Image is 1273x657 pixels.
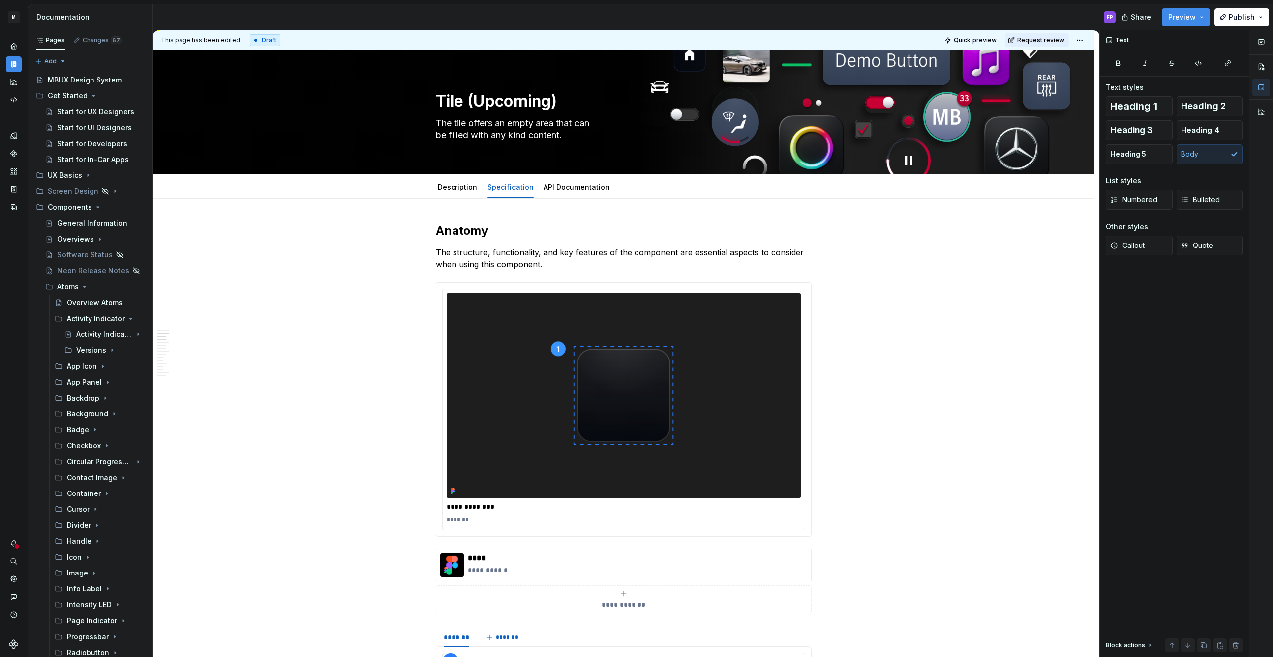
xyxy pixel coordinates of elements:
div: Info Label [67,584,102,594]
a: Components [6,146,22,162]
button: Quick preview [941,33,1001,47]
button: Bulleted [1177,190,1243,210]
div: General Information [57,218,127,228]
div: Components [32,199,148,215]
div: UX Basics [48,170,82,180]
svg: Supernova Logo [9,639,19,649]
button: Callout [1106,236,1173,255]
a: Start for In-Car Apps [41,152,148,167]
div: Changes [83,36,122,44]
span: Share [1131,12,1151,22]
div: Background [67,409,108,419]
p: The structure, functionality, and key features of the component are essential aspects to consider... [436,246,812,270]
span: Heading 4 [1181,125,1219,135]
div: Background [51,406,148,422]
div: Backdrop [51,390,148,406]
div: Divider [67,520,91,530]
span: Add [44,57,57,65]
a: Overview Atoms [51,295,148,311]
a: Storybook stories [6,181,22,197]
div: Progressbar [67,632,109,642]
button: Search ⌘K [6,553,22,569]
div: Icon [67,552,82,562]
button: Request review [1005,33,1069,47]
span: Request review [1017,36,1064,44]
a: Data sources [6,199,22,215]
textarea: Tile (Upcoming) [434,89,810,113]
div: Cursor [67,504,90,514]
div: Page Indicator [67,616,117,626]
a: Activity Indicator [60,327,148,342]
div: Contact Image [51,470,148,486]
div: Atoms [41,279,148,295]
a: Assets [6,164,22,179]
div: Contact Image [67,473,117,483]
button: Notifications [6,535,22,551]
div: App Icon [67,361,97,371]
span: Heading 5 [1110,149,1146,159]
a: Description [438,183,477,191]
a: Specification [487,183,534,191]
div: Versions [60,342,148,358]
button: Numbered [1106,190,1173,210]
a: Documentation [6,56,22,72]
div: Start for UI Designers [57,123,132,133]
div: Start for In-Car Apps [57,155,129,164]
div: Image [51,565,148,581]
textarea: The tile offers an empty area that can be filled with any kind content. [434,115,810,143]
div: Overviews [57,234,94,244]
div: App Panel [67,377,102,387]
a: Start for UI Designers [41,120,148,136]
span: Preview [1168,12,1196,22]
span: Publish [1229,12,1255,22]
a: Code automation [6,92,22,108]
div: Block actions [1106,638,1154,652]
div: MBUX Design System [48,75,122,85]
span: Heading 3 [1110,125,1153,135]
a: Overviews [41,231,148,247]
span: This page has been edited. [161,36,242,44]
div: Circular Progressbar [67,457,132,467]
button: Add [32,54,69,68]
div: Intensity LED [51,597,148,613]
span: Bulleted [1181,195,1220,205]
div: Page Indicator [51,613,148,629]
div: Screen Design [48,186,98,196]
a: Settings [6,571,22,587]
a: Design tokens [6,128,22,144]
div: Pages [36,36,65,44]
div: Documentation [36,12,148,22]
div: Icon [51,549,148,565]
div: Start for Developers [57,139,127,149]
div: M [8,11,20,23]
div: Container [67,489,101,498]
div: Draft [250,34,280,46]
div: Container [51,486,148,501]
button: Heading 1 [1106,96,1173,116]
button: Heading 2 [1177,96,1243,116]
div: List styles [1106,176,1141,186]
div: Badge [51,422,148,438]
h2: Anatomy [436,223,812,239]
div: Analytics [6,74,22,90]
div: Intensity LED [67,600,112,610]
div: Divider [51,517,148,533]
div: Progressbar [51,629,148,645]
div: Text styles [1106,82,1144,92]
a: MBUX Design System [32,72,148,88]
button: Contact support [6,589,22,605]
div: Image [67,568,88,578]
div: UX Basics [32,167,148,183]
div: Get Started [32,88,148,104]
div: App Panel [51,374,148,390]
span: 67 [111,36,122,44]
